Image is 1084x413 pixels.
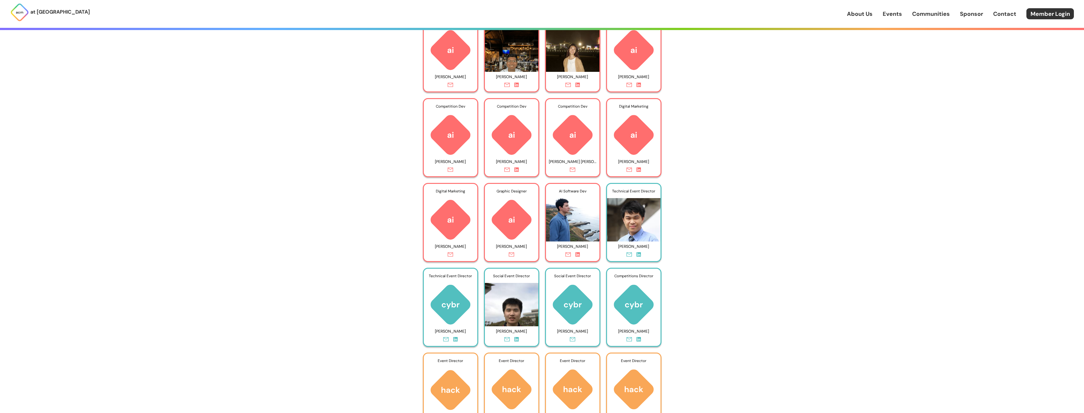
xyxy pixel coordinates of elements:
[485,368,538,411] img: ACM logo
[546,193,599,241] img: Photo of Piotr Sultanbekov
[607,368,661,411] img: ACM logo
[424,368,477,412] img: ACM logo
[607,113,661,157] img: ACM logo
[424,184,477,198] div: Digital Marketing
[1026,8,1074,19] a: Member Login
[485,354,538,368] div: Event Director
[847,10,873,18] a: About Us
[424,198,477,241] img: ACM logo
[549,327,597,336] p: [PERSON_NAME]
[10,3,90,22] a: at [GEOGRAPHIC_DATA]
[607,28,661,72] img: ACM logo
[546,269,599,283] div: Social Event Director
[607,354,661,368] div: Event Director
[546,99,599,114] div: Competition Dev
[960,10,983,18] a: Sponsor
[485,23,538,72] img: Photo of Emanoel Agbayani
[488,72,536,82] p: [PERSON_NAME]
[488,327,536,336] p: [PERSON_NAME]
[546,113,599,157] img: ACM logo
[549,157,597,167] p: [PERSON_NAME] [PERSON_NAME]
[549,242,597,252] p: [PERSON_NAME]
[424,283,477,326] img: ACM logo
[610,327,658,336] p: [PERSON_NAME]
[546,283,599,326] img: ACM logo
[610,157,658,167] p: [PERSON_NAME]
[424,354,477,368] div: Event Director
[546,184,599,198] div: AI Software Dev
[485,99,538,114] div: Competition Dev
[427,327,474,336] p: [PERSON_NAME]
[10,3,29,22] img: ACM Logo
[424,269,477,283] div: Technical Event Director
[610,72,658,82] p: [PERSON_NAME]
[488,157,536,167] p: [PERSON_NAME]
[912,10,950,18] a: Communities
[30,8,90,16] p: at [GEOGRAPHIC_DATA]
[607,269,661,283] div: Competitions Director
[607,283,661,326] img: ACM logo
[424,113,477,157] img: ACM logo
[549,72,597,82] p: [PERSON_NAME]
[485,269,538,283] div: Social Event Director
[485,184,538,198] div: Graphic Designer
[546,368,599,411] img: ACM logo
[883,10,902,18] a: Events
[485,113,538,157] img: ACM logo
[427,72,474,82] p: [PERSON_NAME]
[607,184,661,198] div: Technical Event Director
[427,242,474,252] p: [PERSON_NAME]
[424,99,477,114] div: Competition Dev
[488,242,536,252] p: [PERSON_NAME]
[485,198,538,241] img: ACM logo
[993,10,1016,18] a: Contact
[546,23,599,72] img: Photo of Sophia Zhu
[610,242,658,252] p: [PERSON_NAME]
[607,193,661,241] img: Photo of Matt Fan
[427,157,474,167] p: [PERSON_NAME]
[424,28,477,72] img: ACM logo
[607,99,661,114] div: Digital Marketing
[485,278,538,326] img: Photo of Tyler Le
[546,354,599,368] div: Event Director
